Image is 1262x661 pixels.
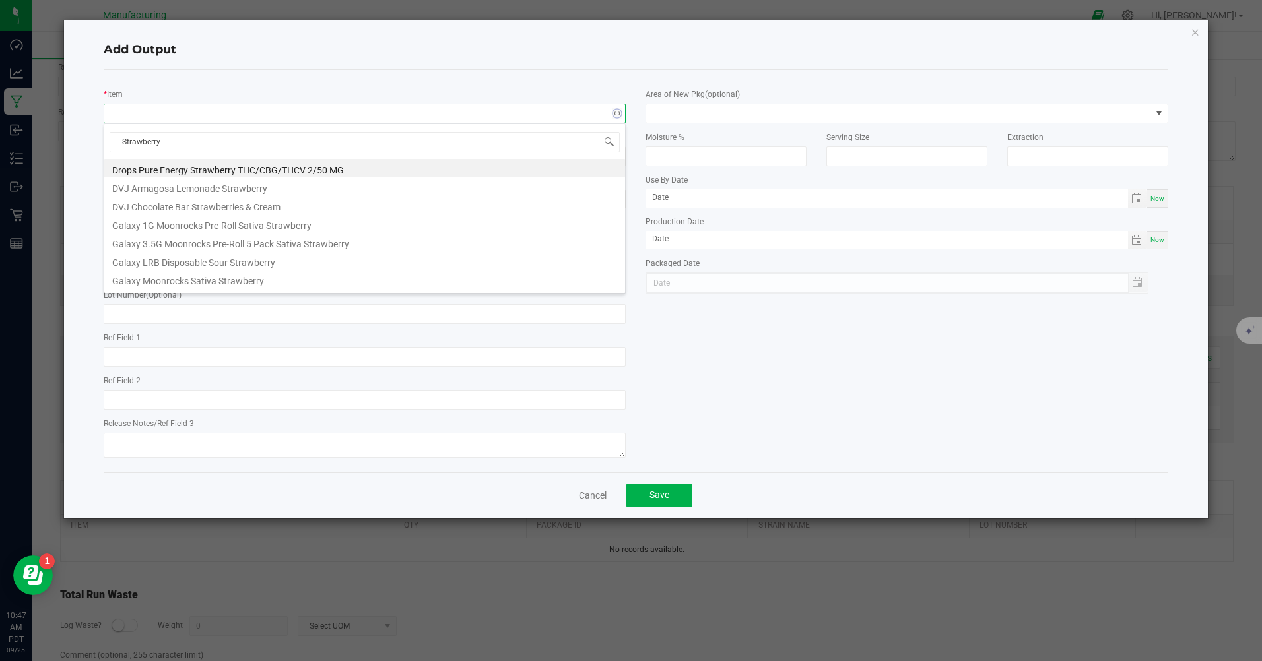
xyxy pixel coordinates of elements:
input: Date [646,231,1127,247]
h4: Add Output [104,42,1168,59]
span: Save [649,489,669,500]
label: Extraction [1007,131,1044,143]
span: (Optional) [146,290,182,299]
label: Release Notes/Ref Field 3 [104,418,194,429]
label: Area of New Pkg [646,88,740,100]
span: (optional) [705,90,740,99]
a: Cancel [579,489,607,502]
input: Date [646,189,1127,206]
label: Production Date [646,216,704,228]
span: Toggle calendar [1128,231,1147,249]
label: Ref Field 2 [104,375,141,387]
label: Use By Date [646,174,688,186]
span: Now [1150,195,1164,202]
label: Ref Field 1 [104,332,141,344]
span: Toggle calendar [1128,189,1147,208]
label: Moisture % [646,131,684,143]
span: Now [1150,236,1164,243]
label: Packaged Date [646,257,700,269]
iframe: Resource center [13,555,53,595]
label: Item [107,88,123,100]
iframe: Resource center unread badge [39,553,55,569]
label: Lot Number [104,289,182,301]
button: Save [626,484,692,507]
label: Serving Size [826,131,869,143]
